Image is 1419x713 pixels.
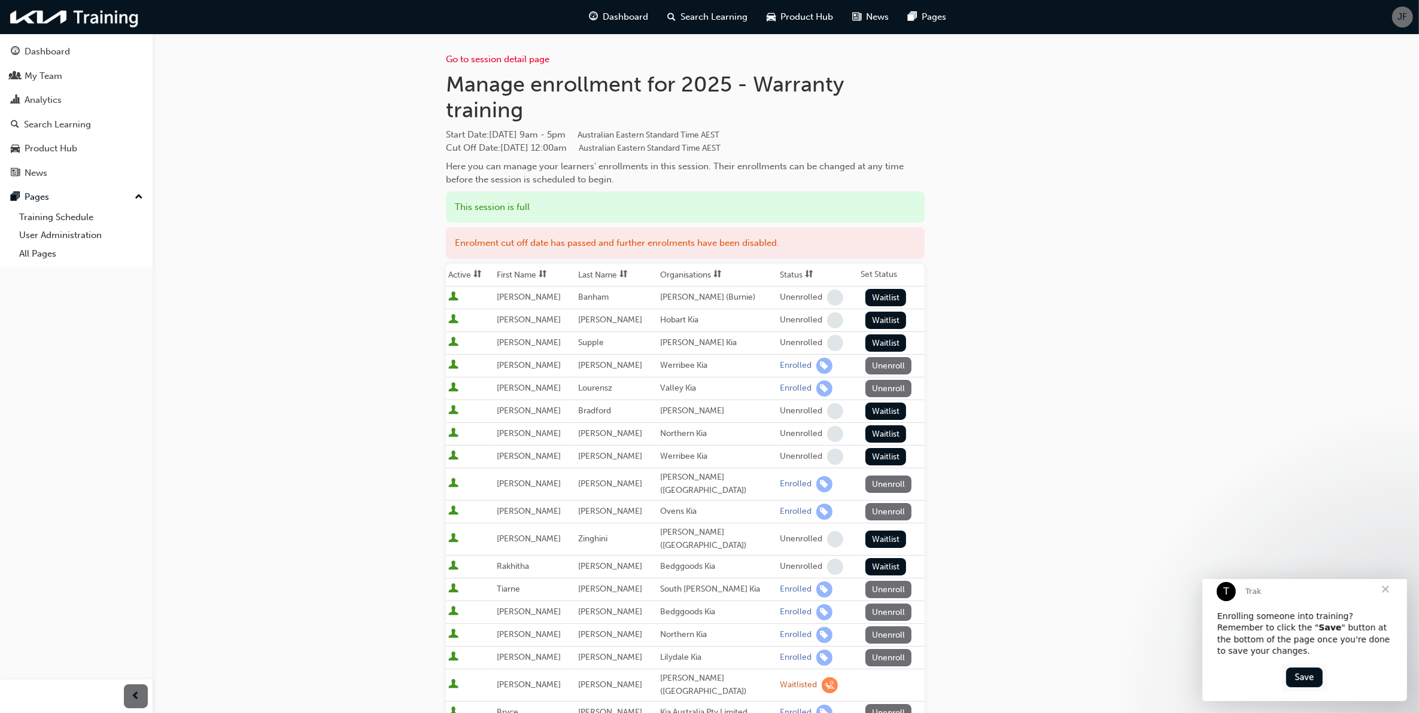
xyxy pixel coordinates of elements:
span: User is active [448,382,458,394]
button: Waitlist [865,558,907,575]
span: guage-icon [590,10,598,25]
button: Unenroll [865,357,912,374]
span: [PERSON_NAME] [497,360,561,370]
span: learningRecordVerb_ENROLL-icon [816,380,832,397]
button: Unenroll [865,649,912,666]
div: [PERSON_NAME] ([GEOGRAPHIC_DATA]) [660,672,775,699]
div: Enrolling someone into training? Remember to click the " " button at the bottom of the page once ... [15,32,190,78]
div: Hobart Kia [660,313,775,327]
button: Unenroll [865,380,912,397]
div: Enrolled [780,607,812,618]
span: [DATE] 9am - 5pm [489,129,719,140]
span: User is active [448,291,458,303]
span: User is active [448,478,458,490]
span: learningRecordVerb_ENROLL-icon [816,358,832,374]
span: Cut Off Date : [DATE] 12:00am [446,142,721,153]
a: Dashboard [5,41,148,63]
span: [PERSON_NAME] [578,506,642,516]
span: [PERSON_NAME] [497,292,561,302]
div: Unenrolled [780,561,822,572]
span: search-icon [668,10,676,25]
th: Toggle SortBy [658,264,777,287]
span: learningRecordVerb_ENROLL-icon [816,604,832,620]
span: Lourensz [578,383,612,393]
div: Here you can manage your learners' enrollments in this session. Their enrollments can be changed ... [446,160,925,187]
span: [PERSON_NAME] [497,629,561,639]
span: people-icon [11,71,20,82]
th: Toggle SortBy [446,264,494,287]
span: Banham [578,292,609,302]
a: search-iconSearch Learning [658,5,758,29]
span: User is active [448,405,458,417]
span: Australian Eastern Standard Time AEST [579,143,721,153]
span: [PERSON_NAME] [497,479,561,489]
span: car-icon [767,10,776,25]
a: Search Learning [5,114,148,136]
div: Dashboard [25,45,70,59]
button: Unenroll [865,604,912,621]
button: Waitlist [865,403,907,420]
span: Supple [578,337,604,348]
span: User is active [448,450,458,462]
span: [PERSON_NAME] [578,607,642,617]
th: Toggle SortBy [777,264,858,287]
span: User is active [448,505,458,517]
span: Australian Eastern Standard Time AEST [578,130,719,140]
button: Waitlist [865,334,907,352]
span: [PERSON_NAME] [497,383,561,393]
span: User is active [448,651,458,663]
span: news-icon [853,10,862,25]
button: Waitlist [865,425,907,443]
span: Rakhitha [497,561,529,571]
span: prev-icon [132,689,141,704]
div: Enrolled [780,479,812,490]
span: Product Hub [781,10,834,24]
span: learningRecordVerb_NONE-icon [827,290,843,306]
span: User is active [448,679,458,691]
span: learningRecordVerb_NONE-icon [827,403,843,419]
a: Analytics [5,89,148,111]
a: All Pages [14,245,148,263]
div: Werribee Kia [660,359,775,373]
button: Waitlist [865,289,907,306]
span: learningRecordVerb_ENROLL-icon [816,504,832,520]
span: guage-icon [11,47,20,57]
th: Toggle SortBy [576,264,657,287]
div: Werribee Kia [660,450,775,464]
div: This session is full [446,191,925,223]
div: Enrolment cut off date has passed and further enrolments have been disabled. [446,227,925,259]
span: pages-icon [908,10,917,25]
a: Go to session detail page [446,54,549,65]
div: [PERSON_NAME] Kia [660,336,775,350]
span: Zinghini [578,534,607,544]
div: [PERSON_NAME] [660,404,775,418]
div: Unenrolled [780,428,822,440]
span: Dashboard [603,10,649,24]
span: learningRecordVerb_ENROLL-icon [816,581,832,598]
div: Unenrolled [780,534,822,545]
span: User is active [448,533,458,545]
span: Bradford [578,406,611,416]
iframe: Intercom live chat message [1202,579,1407,701]
span: learningRecordVerb_NONE-icon [827,312,843,328]
span: User is active [448,314,458,326]
span: News [867,10,889,24]
span: sorting-icon [619,270,628,280]
span: [PERSON_NAME] [497,652,561,662]
div: Bedggoods Kia [660,605,775,619]
button: Waitlist [865,531,907,548]
div: South [PERSON_NAME] Kia [660,583,775,596]
a: kia-training [6,5,144,29]
span: news-icon [11,168,20,179]
span: [PERSON_NAME] [497,315,561,325]
button: Unenroll [865,503,912,520]
span: Tiarne [497,584,520,594]
span: [PERSON_NAME] [578,652,642,662]
div: News [25,166,47,180]
span: [PERSON_NAME] [578,561,642,571]
span: car-icon [11,144,20,154]
span: [PERSON_NAME] [578,584,642,594]
div: Unenrolled [780,337,822,349]
span: learningRecordVerb_ENROLL-icon [816,650,832,666]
